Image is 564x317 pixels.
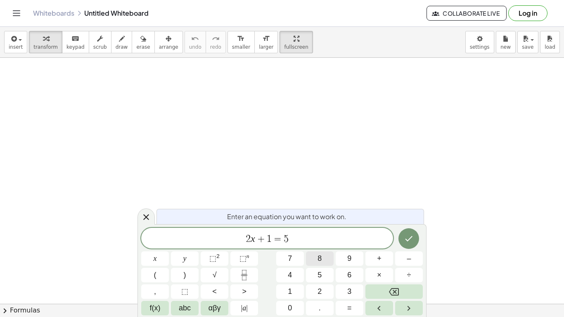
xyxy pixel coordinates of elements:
[241,304,243,312] span: |
[280,31,313,53] button: fullscreen
[395,301,423,315] button: Right arrow
[540,31,560,53] button: load
[154,31,183,53] button: arrange
[206,31,226,53] button: redoredo
[306,251,334,266] button: 8
[213,270,217,281] span: √
[336,251,363,266] button: 9
[276,251,304,266] button: 7
[395,268,423,282] button: Divide
[171,301,199,315] button: Alphabet
[9,44,23,50] span: insert
[201,251,228,266] button: Squared
[232,44,250,50] span: smaller
[191,34,199,44] i: undo
[508,5,547,21] button: Log in
[66,44,85,50] span: keypad
[210,44,221,50] span: redo
[141,251,169,266] button: x
[183,253,187,264] span: y
[116,44,128,50] span: draw
[465,31,494,53] button: settings
[470,44,490,50] span: settings
[407,253,411,264] span: –
[159,44,178,50] span: arrange
[150,303,161,314] span: f(x)
[209,254,216,263] span: ⬚
[318,253,322,264] span: 8
[284,44,308,50] span: fullscreen
[272,234,284,244] span: =
[262,34,270,44] i: format_size
[288,286,292,297] span: 1
[288,270,292,281] span: 4
[242,286,246,297] span: >
[365,284,423,299] button: Backspace
[255,234,267,244] span: +
[545,44,555,50] span: load
[33,9,74,17] a: Whiteboards
[276,268,304,282] button: 4
[336,268,363,282] button: 6
[89,31,111,53] button: scrub
[365,251,393,266] button: Plus
[241,303,248,314] span: a
[336,301,363,315] button: Equals
[434,9,500,17] span: Collaborate Live
[230,251,258,266] button: Superscript
[377,253,382,264] span: +
[184,270,186,281] span: )
[141,268,169,282] button: (
[230,301,258,315] button: Absolute value
[517,31,538,53] button: save
[62,31,89,53] button: keyboardkeypad
[216,253,220,259] sup: 2
[306,284,334,299] button: 2
[259,44,273,50] span: larger
[33,44,58,50] span: transform
[71,34,79,44] i: keyboard
[246,304,248,312] span: |
[284,234,289,244] span: 5
[427,6,507,21] button: Collaborate Live
[288,253,292,264] span: 7
[347,253,351,264] span: 9
[377,270,382,281] span: ×
[276,284,304,299] button: 1
[500,44,511,50] span: new
[136,44,150,50] span: erase
[347,303,352,314] span: =
[365,268,393,282] button: Times
[227,212,346,222] span: Enter an equation you want to work on.
[288,303,292,314] span: 0
[407,270,411,281] span: ÷
[254,31,278,53] button: format_sizelarger
[10,7,23,20] button: Toggle navigation
[212,286,217,297] span: <
[395,251,423,266] button: Minus
[246,253,249,259] sup: n
[365,301,393,315] button: Left arrow
[132,31,154,53] button: erase
[93,44,107,50] span: scrub
[306,268,334,282] button: 5
[141,301,169,315] button: Functions
[154,253,157,264] span: x
[201,284,228,299] button: Less than
[276,301,304,315] button: 0
[267,234,272,244] span: 1
[29,31,62,53] button: transform
[237,34,245,44] i: format_size
[318,286,322,297] span: 2
[189,44,201,50] span: undo
[336,284,363,299] button: 3
[154,286,156,297] span: ,
[141,284,169,299] button: ,
[239,254,246,263] span: ⬚
[111,31,133,53] button: draw
[496,31,516,53] button: new
[398,228,419,249] button: Done
[319,303,321,314] span: .
[347,270,351,281] span: 6
[185,31,206,53] button: undoundo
